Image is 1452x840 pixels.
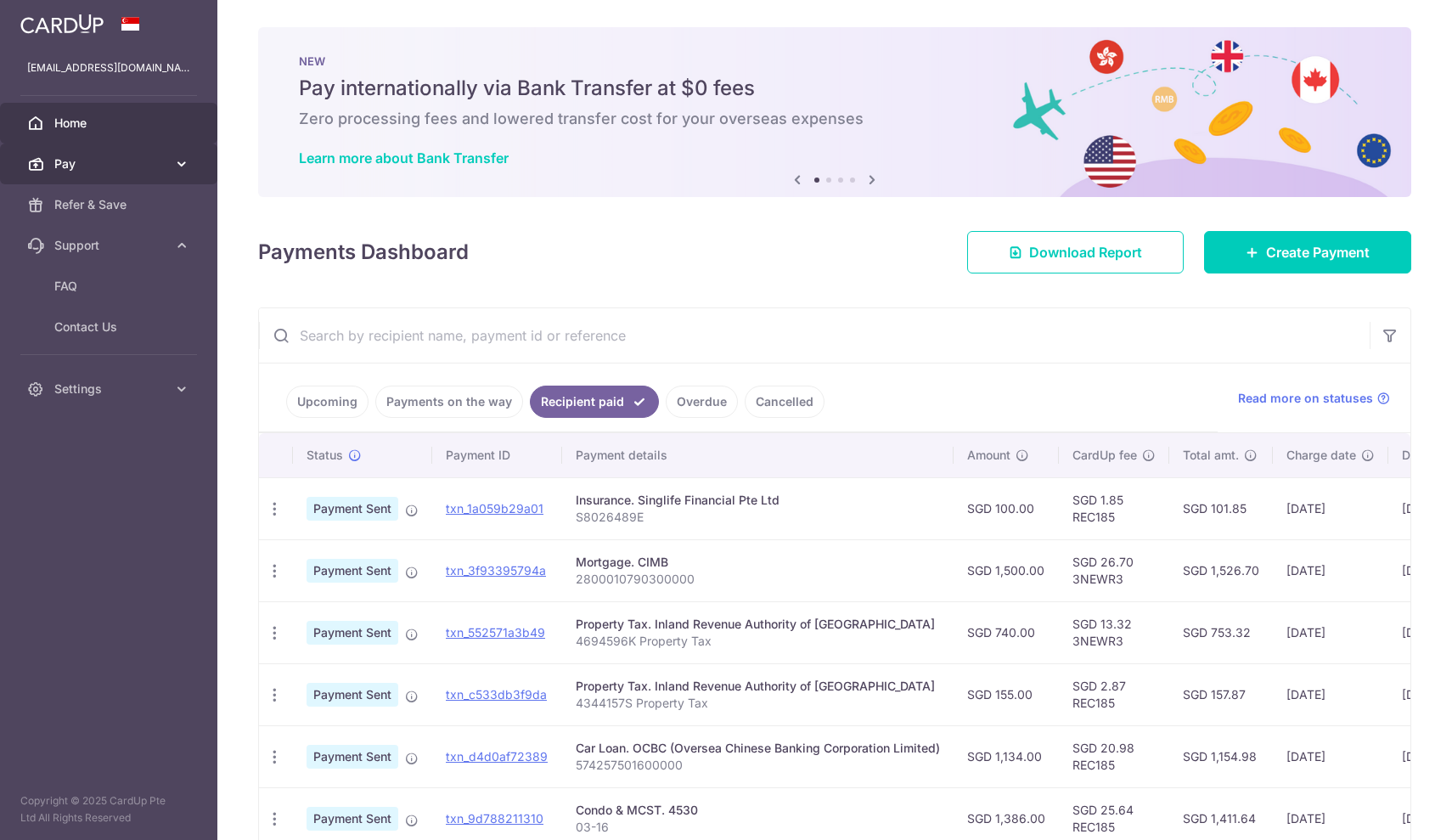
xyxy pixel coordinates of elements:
[954,539,1059,601] td: SGD 1,500.00
[576,757,940,774] p: 574257501600000
[1059,539,1169,601] td: SGD 26.70 3NEWR3
[1273,539,1388,601] td: [DATE]
[54,115,166,132] span: Home
[432,433,562,477] th: Payment ID
[307,559,398,583] span: Payment Sent
[446,749,548,764] a: txn_d4d0af72389
[54,381,166,397] span: Settings
[1169,539,1273,601] td: SGD 1,526.70
[446,811,543,826] a: txn_9d788211310
[745,386,824,418] a: Cancelled
[1266,242,1370,262] span: Create Payment
[1286,447,1356,464] span: Charge date
[1072,447,1137,464] span: CardUp fee
[576,554,940,571] div: Mortgage. CIMB
[54,196,166,213] span: Refer & Save
[954,477,1059,539] td: SGD 100.00
[375,386,523,418] a: Payments on the way
[1273,477,1388,539] td: [DATE]
[307,447,343,464] span: Status
[299,149,509,166] a: Learn more about Bank Transfer
[1059,663,1169,725] td: SGD 2.87 REC185
[954,663,1059,725] td: SGD 155.00
[299,54,1370,68] p: NEW
[27,59,190,76] p: [EMAIL_ADDRESS][DOMAIN_NAME]
[954,601,1059,663] td: SGD 740.00
[1238,390,1390,407] a: Read more on statuses
[530,386,659,418] a: Recipient paid
[1059,725,1169,787] td: SGD 20.98 REC185
[299,109,1370,129] h6: Zero processing fees and lowered transfer cost for your overseas expenses
[1169,477,1273,539] td: SGD 101.85
[576,802,940,819] div: Condo & MCST. 4530
[1169,725,1273,787] td: SGD 1,154.98
[307,621,398,645] span: Payment Sent
[307,497,398,521] span: Payment Sent
[446,563,546,578] a: txn_3f93395794a
[576,633,940,650] p: 4694596K Property Tax
[1029,242,1142,262] span: Download Report
[666,386,738,418] a: Overdue
[576,509,940,526] p: S8026489E
[1273,663,1388,725] td: [DATE]
[54,319,166,335] span: Contact Us
[576,616,940,633] div: Property Tax. Inland Revenue Authority of [GEOGRAPHIC_DATA]
[307,807,398,831] span: Payment Sent
[576,571,940,588] p: 2800010790300000
[54,278,166,295] span: FAQ
[576,819,940,836] p: 03-16
[1238,390,1373,407] span: Read more on statuses
[307,683,398,707] span: Payment Sent
[1059,601,1169,663] td: SGD 13.32 3NEWR3
[307,745,398,769] span: Payment Sent
[1273,725,1388,787] td: [DATE]
[54,237,166,254] span: Support
[54,155,166,172] span: Pay
[259,308,1370,363] input: Search by recipient name, payment id or reference
[576,695,940,712] p: 4344157S Property Tax
[446,687,547,702] a: txn_c533db3f9da
[258,27,1411,197] img: Bank transfer banner
[446,625,545,640] a: txn_552571a3b49
[1273,601,1388,663] td: [DATE]
[299,75,1370,102] h5: Pay internationally via Bank Transfer at $0 fees
[1183,447,1239,464] span: Total amt.
[1169,663,1273,725] td: SGD 157.87
[446,501,543,516] a: txn_1a059b29a01
[954,725,1059,787] td: SGD 1,134.00
[258,237,469,268] h4: Payments Dashboard
[286,386,369,418] a: Upcoming
[1204,231,1411,273] a: Create Payment
[576,492,940,509] div: Insurance. Singlife Financial Pte Ltd
[20,14,104,34] img: CardUp
[1169,601,1273,663] td: SGD 753.32
[576,740,940,757] div: Car Loan. OCBC (Oversea Chinese Banking Corporation Limited)
[576,678,940,695] div: Property Tax. Inland Revenue Authority of [GEOGRAPHIC_DATA]
[967,447,1010,464] span: Amount
[562,433,954,477] th: Payment details
[1059,477,1169,539] td: SGD 1.85 REC185
[967,231,1184,273] a: Download Report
